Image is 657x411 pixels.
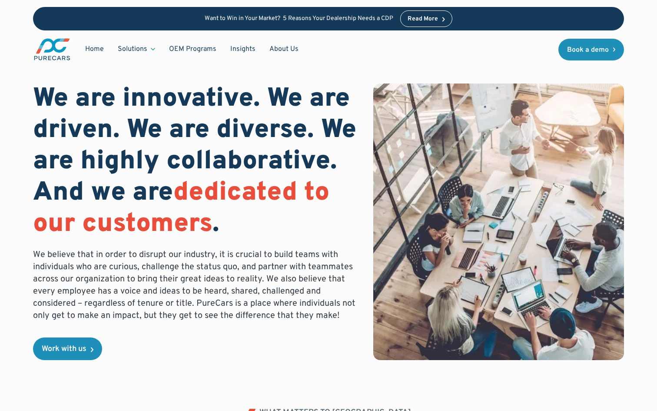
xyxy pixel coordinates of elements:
p: We believe that in order to disrupt our industry, it is crucial to build teams with individuals w... [33,249,359,322]
a: Insights [223,41,262,57]
p: Want to Win in Your Market? 5 Reasons Your Dealership Needs a CDP [205,15,393,23]
a: About Us [262,41,305,57]
a: Home [78,41,111,57]
div: Solutions [111,41,162,57]
a: OEM Programs [162,41,223,57]
img: bird eye view of a team working together [373,84,624,360]
div: Read More [408,16,438,22]
a: Work with us [33,337,102,360]
a: Book a demo [558,39,624,60]
h1: We are innovative. We are driven. We are diverse. We are highly collaborative. And we are . [33,84,359,240]
a: Read More [400,10,452,27]
img: purecars logo [33,37,71,61]
div: Book a demo [567,47,609,53]
span: dedicated to our customers [33,177,329,241]
div: Solutions [118,44,147,54]
a: main [33,37,71,61]
div: Work with us [42,345,86,353]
